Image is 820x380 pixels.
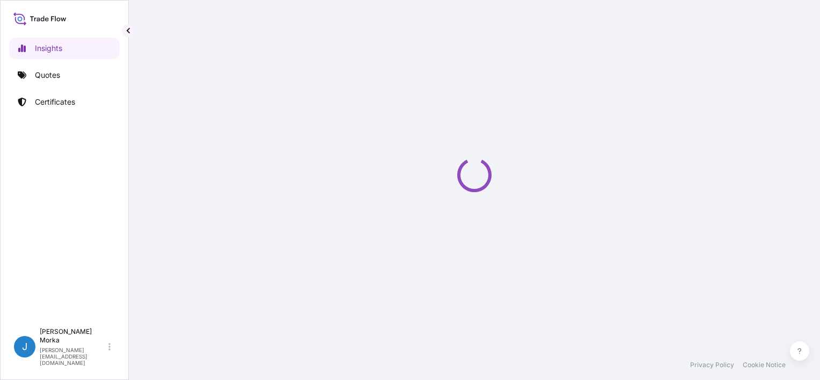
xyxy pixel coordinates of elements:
[35,97,75,107] p: Certificates
[9,91,120,113] a: Certificates
[743,361,786,369] a: Cookie Notice
[22,341,27,352] span: J
[9,38,120,59] a: Insights
[35,43,62,54] p: Insights
[40,347,106,366] p: [PERSON_NAME][EMAIL_ADDRESS][DOMAIN_NAME]
[40,327,106,345] p: [PERSON_NAME] Morka
[690,361,734,369] a: Privacy Policy
[35,70,60,81] p: Quotes
[9,64,120,86] a: Quotes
